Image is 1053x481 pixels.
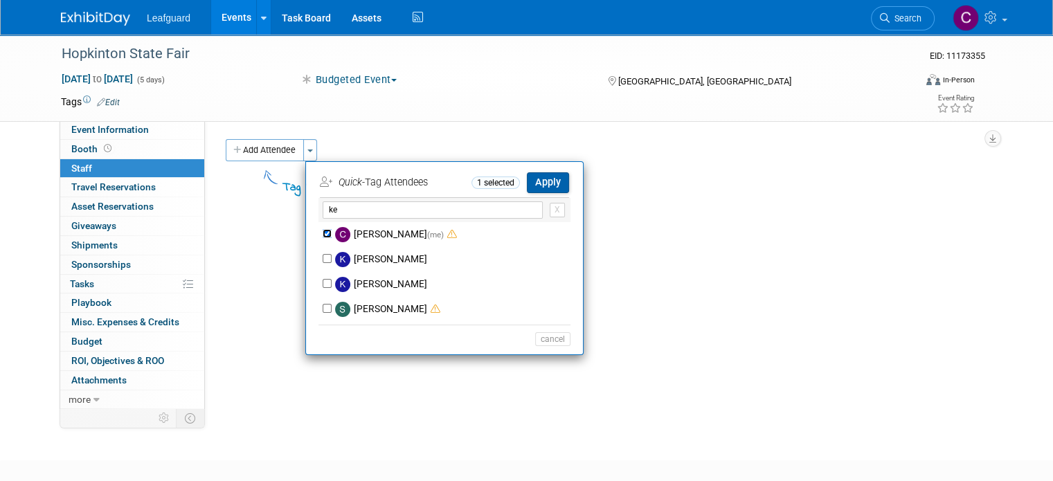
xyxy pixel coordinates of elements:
[60,390,204,409] a: more
[332,222,575,247] label: [PERSON_NAME]
[91,73,104,84] span: to
[226,139,304,161] button: Add Attendee
[335,227,350,242] img: C.jpg
[335,252,350,267] img: K.jpg
[60,255,204,274] a: Sponsorships
[332,272,575,297] label: [PERSON_NAME]
[60,140,204,158] a: Booth
[71,143,114,154] span: Booth
[930,51,985,61] span: Event ID: 11173355
[953,5,979,31] img: Colleen Kenney
[71,181,156,192] span: Travel Reservations
[136,75,165,84] span: (5 days)
[152,409,177,427] td: Personalize Event Tab Strip
[71,201,154,212] span: Asset Reservations
[60,197,204,216] a: Asset Reservations
[71,259,131,270] span: Sponsorships
[618,76,791,87] span: [GEOGRAPHIC_DATA], [GEOGRAPHIC_DATA]
[177,409,205,427] td: Toggle Event Tabs
[527,172,569,192] button: Apply
[427,303,440,314] span: Double-book Warning! (potential scheduling conflict)
[60,120,204,139] a: Event Information
[942,75,975,85] div: In-Person
[323,201,543,219] input: Search
[71,239,118,251] span: Shipments
[890,13,921,24] span: Search
[57,42,897,66] div: Hopkinton State Fair
[71,355,164,366] span: ROI, Objectives & ROO
[332,247,575,272] label: [PERSON_NAME]
[339,176,362,188] i: Quick
[70,278,94,289] span: Tasks
[471,176,520,189] span: 1 selected
[295,73,402,87] button: Budgeted Event
[71,336,102,347] span: Budget
[60,313,204,332] a: Misc. Expenses & Credits
[60,236,204,255] a: Shipments
[60,178,204,197] a: Travel Reservations
[71,220,116,231] span: Giveaways
[332,297,575,322] label: [PERSON_NAME]
[335,302,350,317] img: S.jpg
[61,73,134,85] span: [DATE] [DATE]
[427,230,444,239] span: (me)
[550,203,565,217] button: X
[431,305,440,314] i: Double-book Warning: Potential Scheduling Conflict!
[101,143,114,154] span: Booth not reserved yet
[60,293,204,312] a: Playbook
[69,394,91,405] span: more
[937,95,974,102] div: Event Rating
[447,230,457,239] i: Double-book Warning: Potential Scheduling Conflict!
[535,332,570,346] button: cancel
[147,12,190,24] span: Leafguard
[871,6,935,30] a: Search
[71,374,127,385] span: Attachments
[60,275,204,293] a: Tasks
[97,98,120,107] a: Edit
[71,163,92,174] span: Staff
[60,217,204,235] a: Giveaways
[335,277,350,292] img: K.jpg
[61,95,120,109] td: Tags
[60,352,204,370] a: ROI, Objectives & ROO
[60,371,204,390] a: Attachments
[60,159,204,178] a: Staff
[60,332,204,351] a: Budget
[282,178,531,197] div: Tag People
[71,297,111,308] span: Playbook
[446,228,457,239] span: Double-book Warning! (potential scheduling conflict)
[840,72,975,93] div: Event Format
[71,124,149,135] span: Event Information
[61,12,130,26] img: ExhibitDay
[320,172,468,194] td: -Tag Attendees
[71,316,179,327] span: Misc. Expenses & Credits
[926,74,940,85] img: Format-Inperson.png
